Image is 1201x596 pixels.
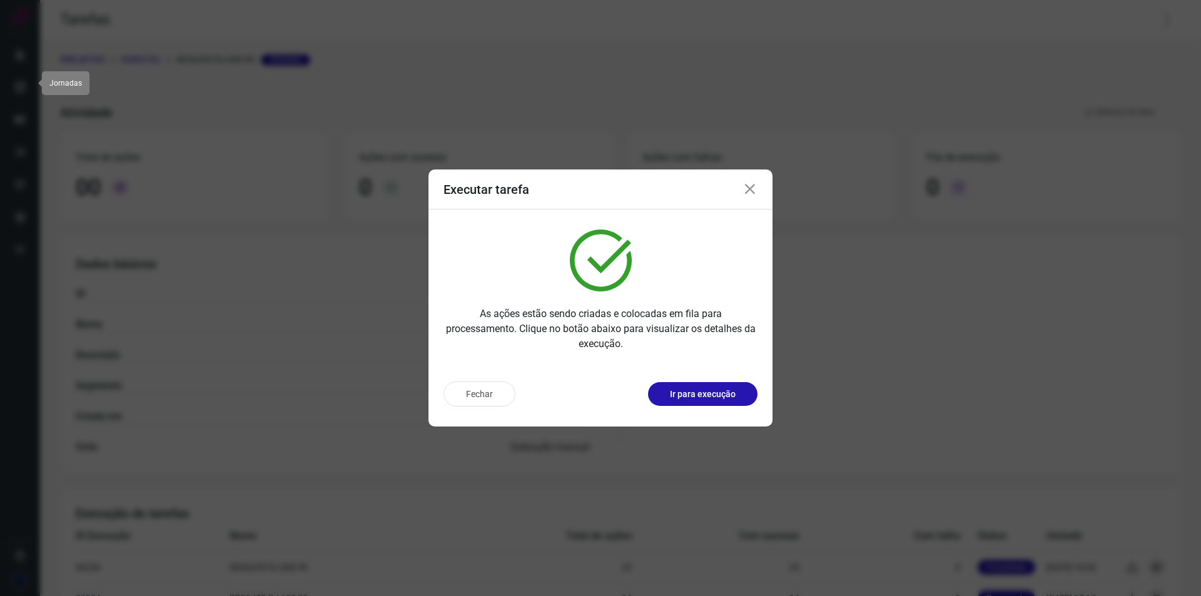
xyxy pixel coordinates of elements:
button: Ir para execução [648,382,758,406]
p: As ações estão sendo criadas e colocadas em fila para processamento. Clique no botão abaixo para ... [443,306,758,351]
button: Fechar [443,381,515,407]
img: verified.svg [570,230,632,291]
span: Jornadas [49,79,82,88]
h3: Executar tarefa [443,182,529,197]
p: Ir para execução [670,388,736,401]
